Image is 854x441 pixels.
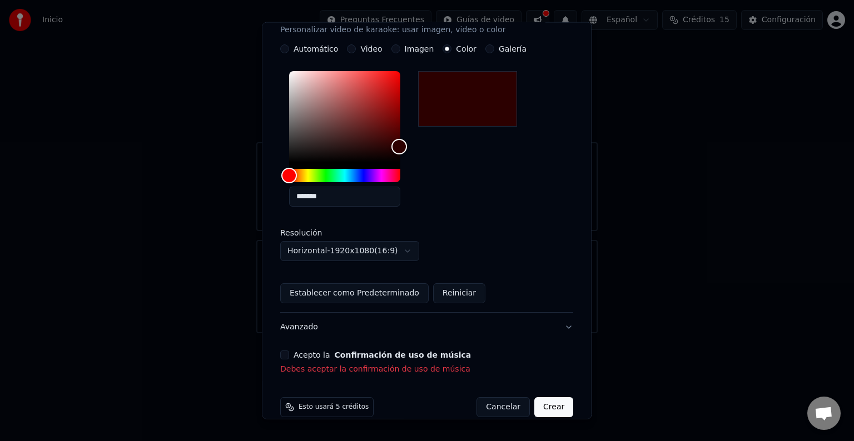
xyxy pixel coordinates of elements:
[299,403,369,412] span: Esto usará 5 créditos
[289,169,400,182] div: Hue
[280,44,573,312] div: VideoPersonalizar video de karaoke: usar imagen, video o color
[294,351,471,359] label: Acepto la
[280,283,429,303] button: Establecer como Predeterminado
[361,45,383,53] label: Video
[335,351,471,359] button: Acepto la
[280,313,573,342] button: Avanzado
[280,229,391,237] label: Resolución
[499,45,527,53] label: Galería
[280,24,505,36] p: Personalizar video de karaoke: usar imagen, video o color
[294,45,338,53] label: Automático
[477,397,530,417] button: Cancelar
[534,397,573,417] button: Crear
[405,45,434,53] label: Imagen
[456,45,477,53] label: Color
[289,71,400,162] div: Color
[433,283,485,303] button: Reiniciar
[280,364,573,375] p: Debes aceptar la confirmación de uso de música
